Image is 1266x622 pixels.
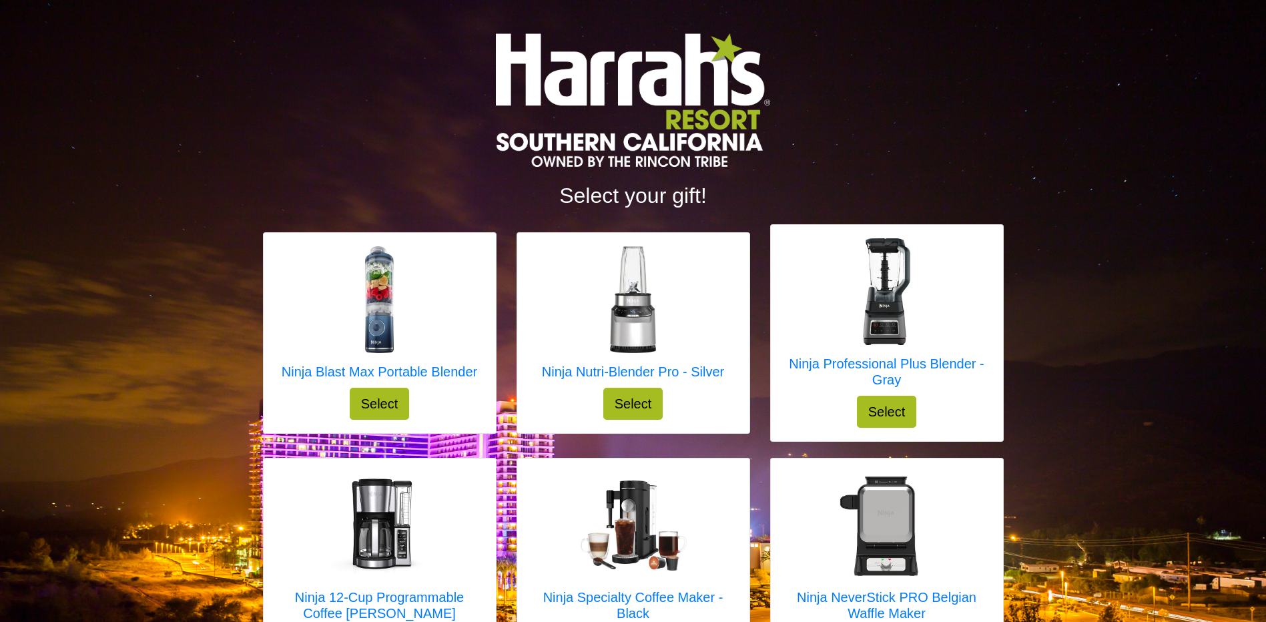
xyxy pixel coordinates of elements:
[784,238,990,396] a: Ninja Professional Plus Blender - Gray Ninja Professional Plus Blender - Gray
[542,364,724,380] h5: Ninja Nutri-Blender Pro - Silver
[277,589,483,621] h5: Ninja 12-Cup Programmable Coffee [PERSON_NAME]
[784,356,990,388] h5: Ninja Professional Plus Blender - Gray
[603,388,663,420] button: Select
[282,246,477,388] a: Ninja Blast Max Portable Blender Ninja Blast Max Portable Blender
[580,481,687,571] img: Ninja Specialty Coffee Maker - Black
[784,589,990,621] h5: Ninja NeverStick PRO Belgian Waffle Maker
[834,238,940,345] img: Ninja Professional Plus Blender - Gray
[282,364,477,380] h5: Ninja Blast Max Portable Blender
[834,472,940,579] img: Ninja NeverStick PRO Belgian Waffle Maker
[350,388,410,420] button: Select
[579,246,686,353] img: Ninja Nutri-Blender Pro - Silver
[857,396,917,428] button: Select
[326,472,433,579] img: Ninja 12-Cup Programmable Coffee Brewer
[326,246,432,353] img: Ninja Blast Max Portable Blender
[263,183,1004,208] h2: Select your gift!
[496,33,769,167] img: Logo
[531,589,736,621] h5: Ninja Specialty Coffee Maker - Black
[542,246,724,388] a: Ninja Nutri-Blender Pro - Silver Ninja Nutri-Blender Pro - Silver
